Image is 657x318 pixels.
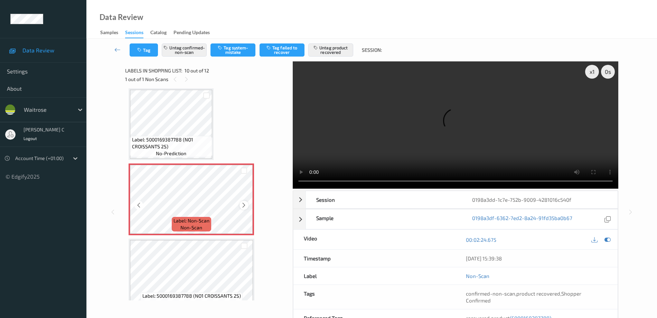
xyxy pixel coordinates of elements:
span: Label: 5000169387788 (NO1 CROISSANTS 2S) [132,136,211,150]
span: Shopper Confirmed [466,290,581,304]
span: product recovered [516,290,560,297]
div: Samples [100,29,118,38]
div: Sample [306,209,462,229]
div: Data Review [100,14,143,21]
div: Pending Updates [173,29,210,38]
div: Video [293,230,456,249]
button: Tag [130,43,158,57]
span: no-prediction [176,299,207,306]
div: 0 s [601,65,615,79]
div: Tags [293,285,456,309]
button: Tag system-mistake [210,43,255,57]
div: [DATE] 15:39:38 [466,255,607,262]
a: Non-Scan [466,272,489,279]
div: Session [306,191,462,208]
div: Sample0198a3df-6362-7ed2-8a24-91fd35ba0b67 [293,209,618,229]
a: Pending Updates [173,28,217,38]
button: Tag failed to recover [260,43,304,57]
span: Label: 5000169387788 (NO1 CROISSANTS 2S) [142,292,241,299]
a: Samples [100,28,125,38]
div: Catalog [150,29,167,38]
a: 00:02:24.675 [466,236,496,243]
button: Untag confirmed-non-scan [162,43,207,57]
span: , , [466,290,581,304]
span: confirmed-non-scan [466,290,515,297]
span: 10 out of 12 [185,67,209,74]
span: no-prediction [156,150,186,157]
span: Session: [362,47,382,53]
div: Label [293,267,456,285]
div: x 1 [585,65,599,79]
a: Sessions [125,28,150,38]
button: Untag product recovered [308,43,353,57]
span: Labels in shopping list: [125,67,182,74]
div: Timestamp [293,250,456,267]
div: Sessions [125,29,143,38]
span: non-scan [180,224,202,231]
div: 1 out of 1 Non Scans [125,75,288,83]
a: Catalog [150,28,173,38]
a: 0198a3df-6362-7ed2-8a24-91fd35ba0b67 [472,215,572,224]
div: 0198a3dd-1c7e-752b-9009-4281016c540f [462,191,618,208]
span: Label: Non-Scan [173,217,209,224]
div: Session0198a3dd-1c7e-752b-9009-4281016c540f [293,191,618,209]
